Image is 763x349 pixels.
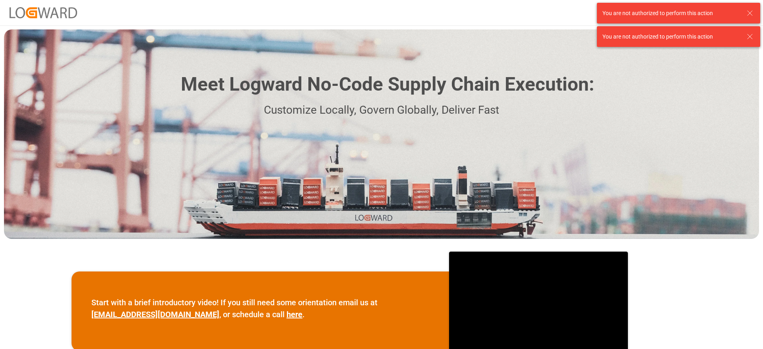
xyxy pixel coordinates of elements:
[287,310,302,319] a: here
[91,310,219,319] a: [EMAIL_ADDRESS][DOMAIN_NAME]
[602,33,739,41] div: You are not authorized to perform this action
[10,7,77,18] img: Logward_new_orange.png
[181,70,594,99] h1: Meet Logward No-Code Supply Chain Execution:
[91,297,429,320] p: Start with a brief introductory video! If you still need some orientation email us at , or schedu...
[169,101,594,119] p: Customize Locally, Govern Globally, Deliver Fast
[602,9,739,17] div: You are not authorized to perform this action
